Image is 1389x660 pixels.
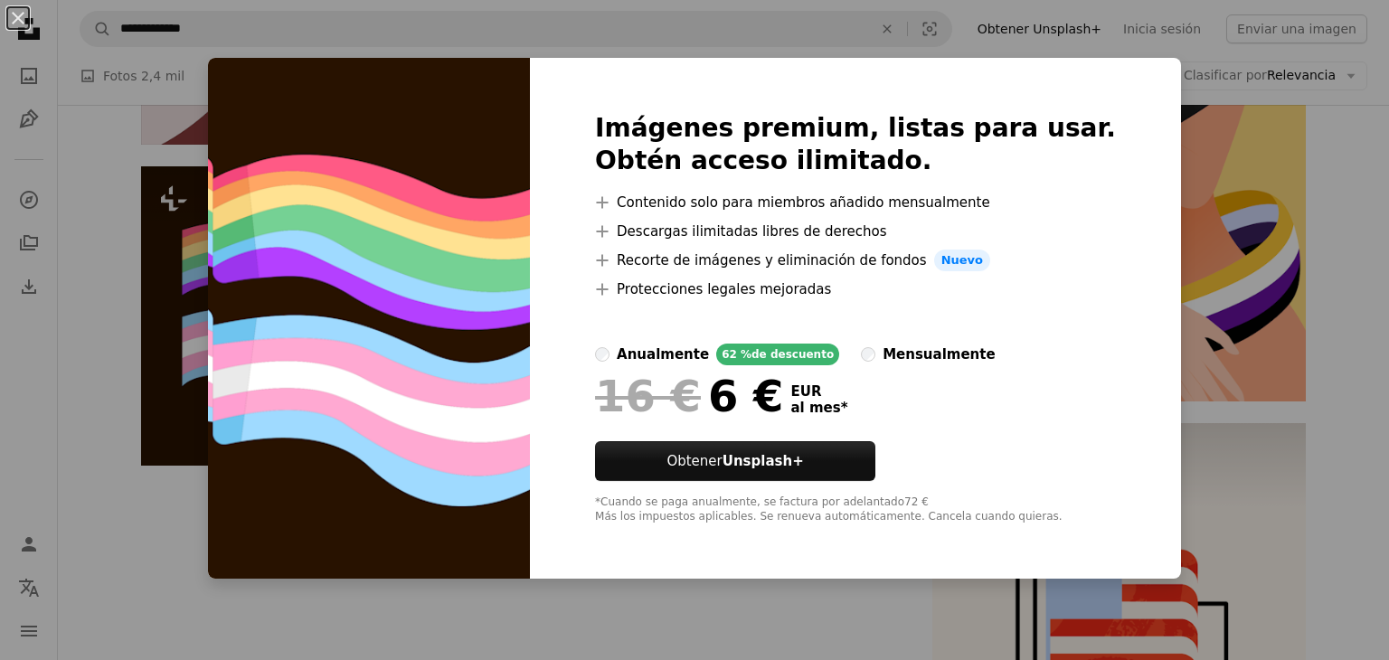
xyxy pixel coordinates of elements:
[883,344,995,365] div: mensualmente
[790,400,847,416] span: al mes *
[716,344,839,365] div: 62 % de descuento
[595,221,1116,242] li: Descargas ilimitadas libres de derechos
[595,441,875,481] button: ObtenerUnsplash+
[595,192,1116,213] li: Contenido solo para miembros añadido mensualmente
[595,347,609,362] input: anualmente62 %de descuento
[934,250,990,271] span: Nuevo
[595,495,1116,524] div: *Cuando se paga anualmente, se factura por adelantado 72 € Más los impuestos aplicables. Se renue...
[617,344,709,365] div: anualmente
[595,250,1116,271] li: Recorte de imágenes y eliminación de fondos
[595,372,701,420] span: 16 €
[595,112,1116,177] h2: Imágenes premium, listas para usar. Obtén acceso ilimitado.
[595,278,1116,300] li: Protecciones legales mejoradas
[208,58,530,579] img: premium_vector-1740130113976-8215fffdb194
[790,383,847,400] span: EUR
[595,372,783,420] div: 6 €
[861,347,875,362] input: mensualmente
[723,453,804,469] strong: Unsplash+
